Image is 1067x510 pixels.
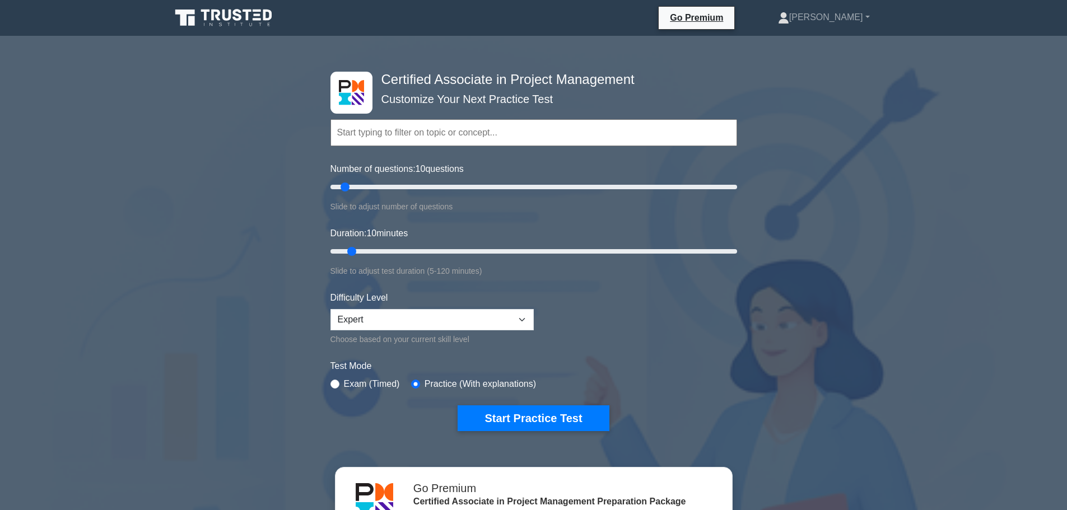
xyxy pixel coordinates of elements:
a: Go Premium [663,11,730,25]
label: Duration: minutes [330,227,408,240]
label: Difficulty Level [330,291,388,305]
button: Start Practice Test [458,405,609,431]
span: 10 [366,228,376,238]
label: Number of questions: questions [330,162,464,176]
div: Choose based on your current skill level [330,333,534,346]
label: Test Mode [330,359,737,373]
h4: Certified Associate in Project Management [377,72,682,88]
div: Slide to adjust number of questions [330,200,737,213]
div: Slide to adjust test duration (5-120 minutes) [330,264,737,278]
a: [PERSON_NAME] [751,6,897,29]
span: 10 [416,164,426,174]
label: Exam (Timed) [344,377,400,391]
label: Practice (With explanations) [425,377,536,391]
input: Start typing to filter on topic or concept... [330,119,737,146]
